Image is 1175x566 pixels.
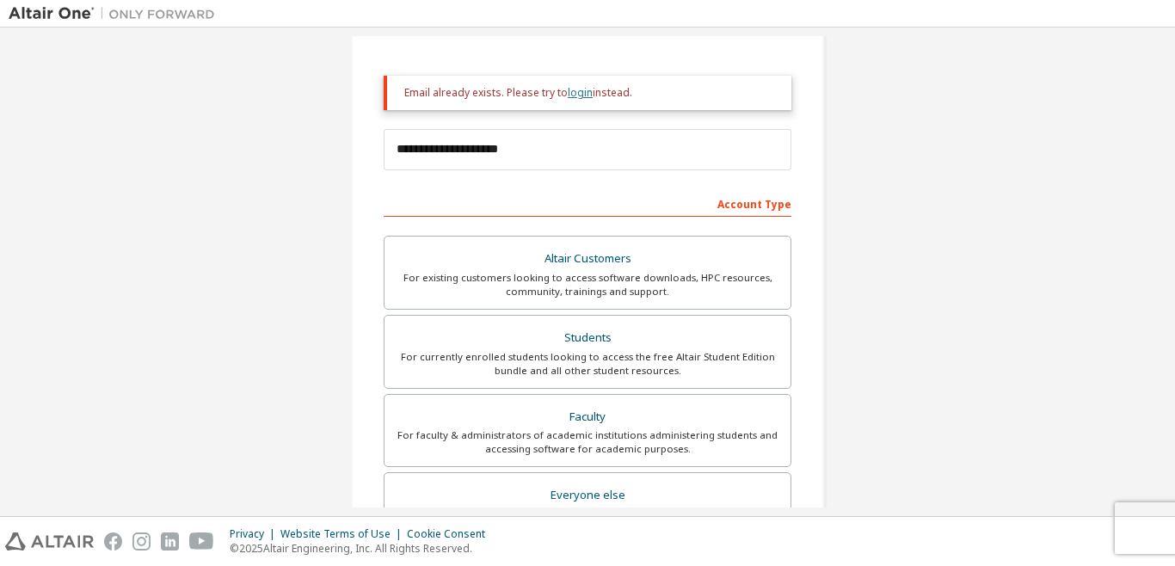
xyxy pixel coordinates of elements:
[404,86,778,100] div: Email already exists. Please try to instead.
[161,532,179,551] img: linkedin.svg
[407,527,495,541] div: Cookie Consent
[395,271,780,298] div: For existing customers looking to access software downloads, HPC resources, community, trainings ...
[395,247,780,271] div: Altair Customers
[568,85,593,100] a: login
[230,541,495,556] p: © 2025 Altair Engineering, Inc. All Rights Reserved.
[395,483,780,508] div: Everyone else
[230,527,280,541] div: Privacy
[9,5,224,22] img: Altair One
[104,532,122,551] img: facebook.svg
[189,532,214,551] img: youtube.svg
[5,532,94,551] img: altair_logo.svg
[132,532,151,551] img: instagram.svg
[395,428,780,456] div: For faculty & administrators of academic institutions administering students and accessing softwa...
[384,189,791,217] div: Account Type
[395,326,780,350] div: Students
[395,405,780,429] div: Faculty
[395,350,780,378] div: For currently enrolled students looking to access the free Altair Student Edition bundle and all ...
[280,527,407,541] div: Website Terms of Use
